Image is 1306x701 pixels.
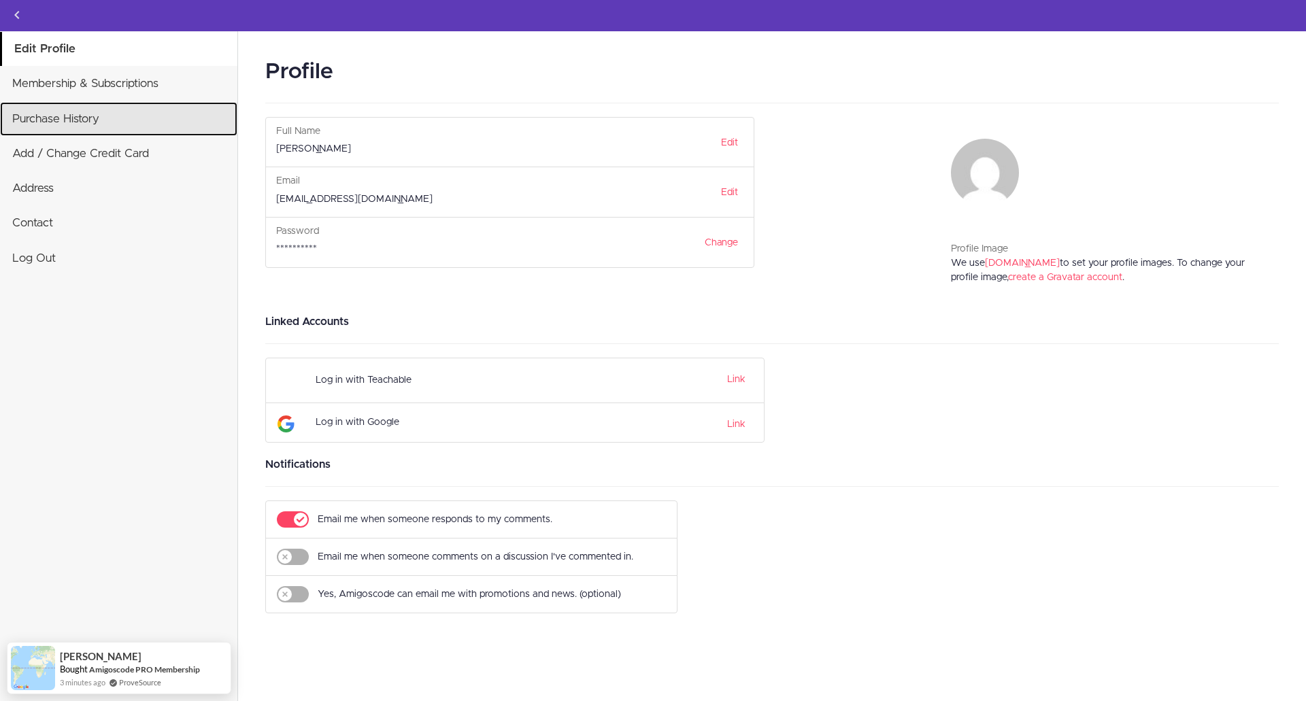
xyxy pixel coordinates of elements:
[727,415,746,432] a: Link
[278,415,295,432] img: Google Logo
[276,544,667,570] form: Email me when someone comments on a discussion I've commented in.
[276,224,319,239] label: Password
[60,651,141,662] span: [PERSON_NAME]
[1008,273,1122,282] a: create a Gravatar account
[2,32,237,66] a: Edit Profile
[276,142,351,156] label: [PERSON_NAME]
[276,507,667,532] form: Email me when someone responds to my comments.
[712,131,747,154] a: Edit
[265,456,1279,473] h3: Notifications
[276,581,667,607] form: Yes, Amigoscode can email me with promotions and news. (optional)
[265,313,1279,330] h3: Linked Accounts
[60,677,105,688] span: 3 minutes ago
[951,256,1269,300] div: We use to set your profile images. To change your profile image, .
[60,664,88,674] span: Bought
[276,124,320,139] label: Full Name
[11,646,55,690] img: provesource social proof notification image
[712,181,747,204] a: Edit
[723,371,746,388] button: Link
[89,664,200,674] a: Amigoscode PRO Membership
[316,410,624,435] div: Log in with Google
[276,192,433,207] label: [EMAIL_ADDRESS][DOMAIN_NAME]
[727,375,746,384] a: Link
[951,242,1269,256] div: Profile Image
[951,139,1019,207] img: nikola.jvnvc93@gmail.com
[9,7,25,23] svg: Back to courses
[696,231,747,254] a: Change
[276,174,300,188] label: Email
[119,678,161,687] a: ProveSource
[265,56,1279,89] h2: Profile
[316,368,624,393] div: Log in with Teachable
[985,258,1060,268] a: [DOMAIN_NAME]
